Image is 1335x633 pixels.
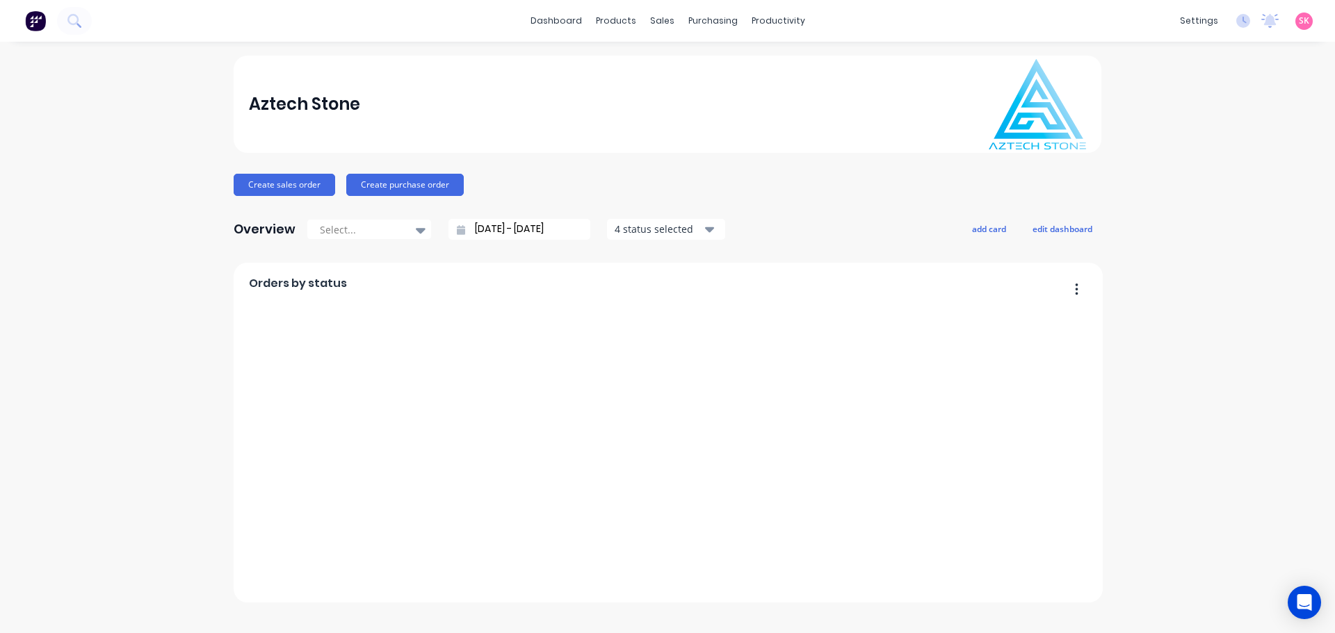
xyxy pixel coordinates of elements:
[1299,15,1309,27] span: SK
[234,215,296,243] div: Overview
[589,10,643,31] div: products
[607,219,725,240] button: 4 status selected
[346,174,464,196] button: Create purchase order
[963,220,1015,238] button: add card
[615,222,702,236] div: 4 status selected
[745,10,812,31] div: productivity
[1023,220,1101,238] button: edit dashboard
[25,10,46,31] img: Factory
[681,10,745,31] div: purchasing
[643,10,681,31] div: sales
[234,174,335,196] button: Create sales order
[989,59,1086,149] img: Aztech Stone
[249,275,347,292] span: Orders by status
[1288,586,1321,619] div: Open Intercom Messenger
[524,10,589,31] a: dashboard
[249,90,360,118] div: Aztech Stone
[1173,10,1225,31] div: settings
